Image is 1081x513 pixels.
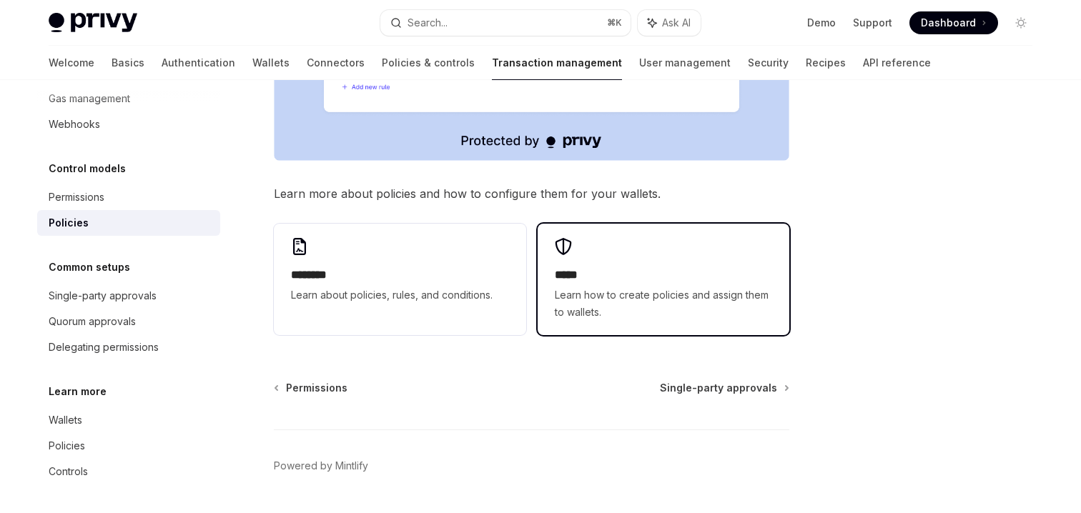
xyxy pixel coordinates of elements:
a: Policies & controls [382,46,475,80]
a: Wallets [252,46,290,80]
a: *****Learn how to create policies and assign them to wallets. [538,224,789,335]
span: Learn about policies, rules, and conditions. [291,287,508,304]
a: Security [748,46,789,80]
div: Wallets [49,412,82,429]
a: Dashboard [909,11,998,34]
a: Recipes [806,46,846,80]
div: Single-party approvals [49,287,157,304]
img: light logo [49,13,137,33]
a: User management [639,46,731,80]
a: API reference [863,46,931,80]
span: Ask AI [662,16,691,30]
h5: Common setups [49,259,130,276]
div: Policies [49,214,89,231]
a: Delegating permissions [37,334,220,360]
button: Ask AI [638,10,701,36]
a: **** ***Learn about policies, rules, and conditions. [274,224,525,335]
span: ⌘ K [607,17,622,29]
a: Permissions [275,381,347,395]
button: Toggle dark mode [1010,11,1032,34]
h5: Learn more [49,383,107,400]
a: Single-party approvals [37,283,220,309]
a: Welcome [49,46,94,80]
a: Controls [37,459,220,484]
a: Basics [112,46,144,80]
a: Demo [807,16,836,30]
a: Powered by Mintlify [274,459,368,473]
span: Permissions [286,381,347,395]
button: Search...⌘K [380,10,631,36]
a: Webhooks [37,111,220,137]
a: Permissions [37,184,220,210]
span: Learn how to create policies and assign them to wallets. [555,287,772,321]
h5: Control models [49,160,126,177]
a: Connectors [307,46,365,80]
a: Support [853,16,892,30]
div: Permissions [49,189,104,206]
a: Transaction management [492,46,622,80]
div: Policies [49,437,85,454]
div: Controls [49,463,88,480]
div: Webhooks [49,116,100,133]
div: Search... [408,14,448,31]
div: Quorum approvals [49,313,136,330]
a: Policies [37,433,220,459]
span: Single-party approvals [660,381,777,395]
div: Delegating permissions [49,339,159,356]
a: Policies [37,210,220,236]
a: Wallets [37,407,220,433]
a: Authentication [162,46,235,80]
span: Learn more about policies and how to configure them for your wallets. [274,184,789,204]
span: Dashboard [921,16,976,30]
a: Quorum approvals [37,309,220,334]
a: Single-party approvals [660,381,788,395]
